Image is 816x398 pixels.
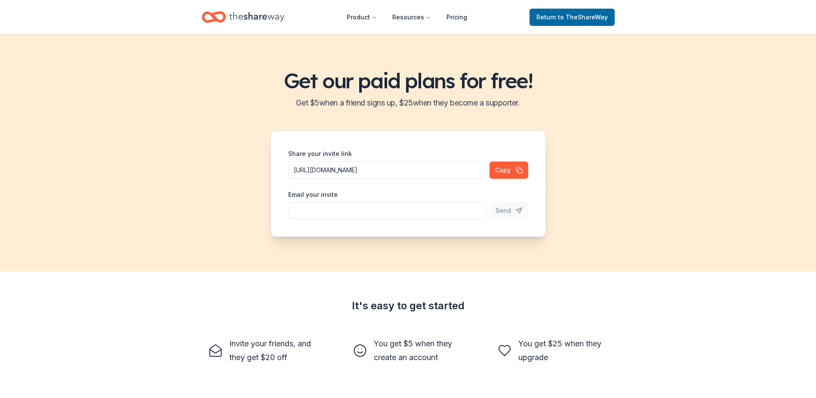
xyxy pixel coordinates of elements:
label: Share your invite link [288,149,352,158]
label: Email your invite [288,190,338,199]
div: Invite your friends, and they get $20 off [229,337,319,364]
div: You get $5 when they create an account [374,337,463,364]
button: Product [340,9,384,26]
button: Copy [490,162,528,179]
span: Return [536,12,608,22]
a: Returnto TheShareWay [530,9,615,26]
h2: Get $ 5 when a friend signs up, $ 25 when they become a supporter. [10,96,806,110]
button: Resources [385,9,438,26]
a: Pricing [440,9,474,26]
a: Home [202,7,284,27]
div: You get $25 when they upgrade [518,337,608,364]
span: to TheShareWay [558,13,608,21]
nav: Main [340,7,474,27]
h1: Get our paid plans for free! [10,68,806,93]
div: It's easy to get started [202,299,615,313]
